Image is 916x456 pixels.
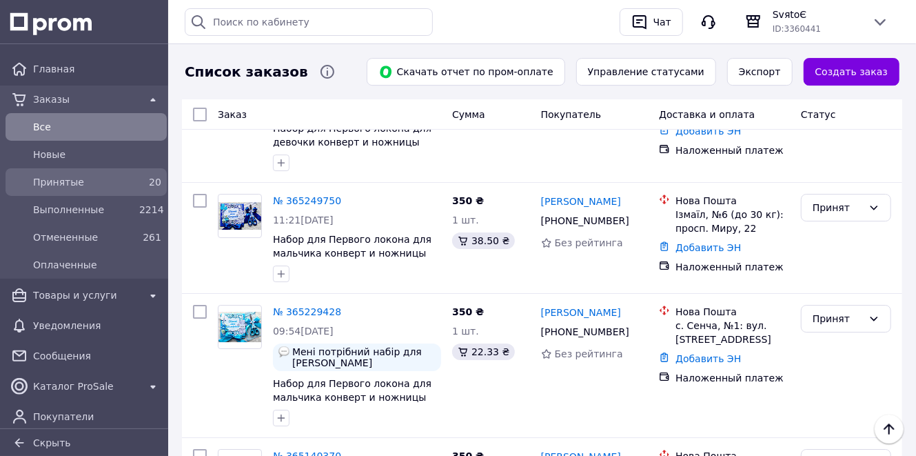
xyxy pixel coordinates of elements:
a: Фото товару [218,194,262,238]
div: Наложенный платеж [675,260,790,274]
a: Набор для Первого локона для мальчика конверт и ножницы [273,378,431,403]
span: 350 ₴ [452,306,484,317]
div: Чат [651,12,674,32]
span: Выполненные [33,203,134,217]
span: Товары и услуги [33,288,139,302]
div: Принят [813,311,863,326]
span: Покупатели [33,410,161,424]
a: № 365229428 [273,306,341,317]
button: Скачать отчет по пром-оплате [367,58,565,86]
div: 38.50 ₴ [452,232,515,249]
img: :speech_balloon: [278,346,289,357]
span: Заказ [218,109,247,120]
span: 261 [143,232,161,243]
a: Добавить ЭН [675,353,741,364]
button: Наверх [875,415,904,444]
span: Без рейтинга [555,237,623,248]
span: Статус [801,109,836,120]
button: Чат [620,8,683,36]
button: Экспорт [727,58,793,86]
span: Сообщения [33,349,161,363]
span: Сумма [452,109,485,120]
span: 11:21[DATE] [273,215,334,226]
span: Без рейтинга [555,348,623,359]
span: Покупатель [541,109,602,120]
span: Доставка и оплата [659,109,755,120]
span: ID: 3360441 [773,24,821,34]
span: Оплаченные [33,258,161,272]
span: Новые [33,148,161,161]
a: [PERSON_NAME] [541,195,621,208]
div: [PHONE_NUMBER] [538,211,632,230]
img: Фото товару [218,312,261,342]
span: Все [33,120,161,134]
div: Наложенный платеж [675,143,790,157]
a: Создать заказ [804,58,899,86]
span: Заказы [33,92,139,106]
span: Принятые [33,175,134,189]
span: SvяtoЄ [773,8,861,21]
button: Управление статусами [576,58,716,86]
input: Поиск по кабинету [185,8,433,36]
div: [PHONE_NUMBER] [538,322,632,341]
span: Главная [33,62,161,76]
span: Каталог ProSale [33,379,139,393]
a: № 365249750 [273,195,341,206]
span: 2214 [139,204,164,215]
div: Принят [813,200,863,215]
a: Добавить ЭН [675,126,741,137]
a: Добавить ЭН [675,242,741,253]
a: Фото товару [218,305,262,349]
span: 09:54[DATE] [273,326,334,337]
a: Набор для Первого локона для мальчика конверт и ножницы [PERSON_NAME] [273,234,431,272]
div: Нова Пошта [675,194,790,208]
span: 20 [149,177,161,188]
span: 350 ₴ [452,195,484,206]
span: Отмененные [33,230,134,244]
div: Наложенный платеж [675,371,790,385]
span: Мені потрібний набір для [PERSON_NAME] [292,346,436,368]
div: Ізмаїл, №6 (до 30 кг): просп. Миру, 22 [675,208,790,235]
a: [PERSON_NAME] [541,306,621,319]
span: Скрыть [33,437,71,448]
span: 1 шт. [452,215,479,226]
div: Нова Пошта [675,305,790,319]
div: с. Сенча, №1: вул. [STREET_ADDRESS] [675,319,790,346]
div: 22.33 ₴ [452,344,515,360]
img: Фото товару [218,202,261,230]
span: Уведомления [33,319,161,333]
span: Список заказов [185,62,308,82]
span: 1 шт. [452,326,479,337]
